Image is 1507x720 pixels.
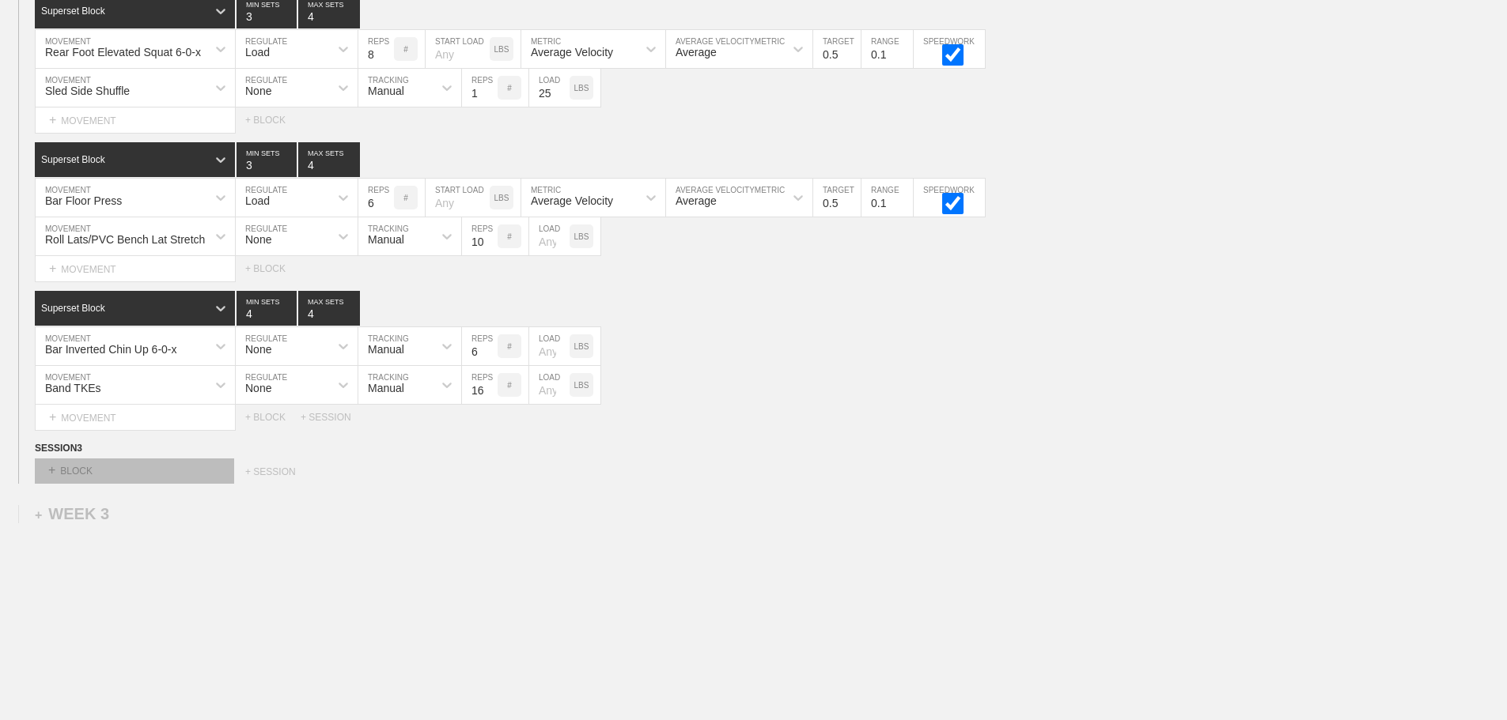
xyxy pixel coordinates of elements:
[494,45,509,54] p: LBS
[245,412,301,423] div: + BLOCK
[35,458,234,484] div: BLOCK
[245,115,301,126] div: + BLOCK
[574,342,589,351] p: LBS
[574,232,589,241] p: LBS
[529,327,570,365] input: Any
[41,303,105,314] div: Superset Block
[35,443,82,454] span: SESSION 3
[245,85,271,97] div: None
[245,263,301,274] div: + BLOCK
[49,410,56,424] span: +
[35,107,236,134] div: MOVEMENT
[35,256,236,282] div: MOVEMENT
[507,232,512,241] p: #
[298,142,360,177] input: None
[41,6,105,17] div: Superset Block
[49,113,56,126] span: +
[35,405,236,431] div: MOVEMENT
[35,505,109,523] div: WEEK 3
[45,233,205,246] div: Roll Lats/PVC Bench Lat Stretch
[676,194,717,207] div: Average
[368,382,404,394] div: Manual
[298,291,360,326] input: None
[245,466,316,484] div: + SESSION
[529,217,570,255] input: Any
[529,366,570,404] input: Any
[368,85,404,97] div: Manual
[507,84,512,92] p: #
[507,381,512,390] p: #
[301,412,364,423] div: + SESSION
[529,69,570,107] input: Any
[494,194,509,202] p: LBS
[368,343,404,356] div: Manual
[574,84,589,92] p: LBS
[676,46,717,58] div: Average
[245,382,271,394] div: None
[403,45,408,54] p: #
[574,381,589,390] p: LBS
[41,154,105,165] div: Superset Block
[368,233,404,246] div: Manual
[45,194,122,207] div: Bar Floor Press
[426,179,490,217] input: Any
[49,262,56,275] span: +
[245,46,270,58] div: Load
[245,233,271,246] div: None
[426,30,490,68] input: Any
[507,342,512,351] p: #
[245,194,270,207] div: Load
[35,508,42,522] span: +
[45,85,130,97] div: Sled Side Shuffle
[45,46,201,58] div: Rear Foot Elevated Squat 6-0-x
[48,463,55,477] span: +
[45,382,101,394] div: Band TKEs
[245,343,271,356] div: None
[45,343,177,356] div: Bar Inverted Chin Up 6-0-x
[531,46,613,58] div: Average Velocity
[1428,644,1507,720] iframe: Chat Widget
[403,194,408,202] p: #
[531,194,613,207] div: Average Velocity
